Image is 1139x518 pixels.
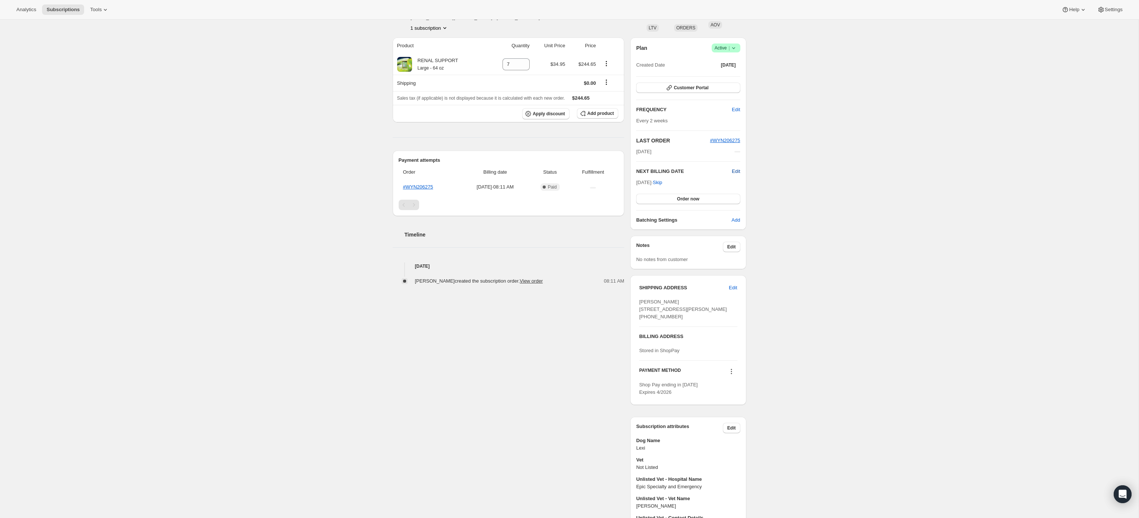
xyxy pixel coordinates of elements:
[727,244,736,250] span: Edit
[676,25,695,30] span: ORDERS
[653,179,662,186] span: Skip
[1105,7,1123,13] span: Settings
[731,216,740,224] span: Add
[727,104,744,116] button: Edit
[522,108,569,119] button: Apply discount
[600,59,612,68] button: Product actions
[393,38,488,54] th: Product
[600,78,612,86] button: Shipping actions
[636,148,651,155] span: [DATE]
[399,157,619,164] h2: Payment attempts
[572,95,590,101] span: $244.65
[1069,7,1079,13] span: Help
[636,437,740,444] span: Dog Name
[636,83,740,93] button: Customer Portal
[636,502,740,510] span: [PERSON_NAME]
[732,106,740,113] span: Edit
[639,348,679,353] span: Stored in ShopPay
[636,118,668,123] span: Every 2 weeks
[710,137,740,144] button: #WYN206275
[674,85,708,91] span: Customer Portal
[572,168,614,176] span: Fulfillment
[639,284,729,292] h3: SHIPPING ADDRESS
[648,177,667,189] button: Skip
[636,180,662,185] span: [DATE] ·
[578,61,596,67] span: $244.65
[16,7,36,13] span: Analytics
[533,111,565,117] span: Apply discount
[723,423,740,433] button: Edit
[729,284,737,292] span: Edit
[721,62,736,68] span: [DATE]
[636,137,710,144] h2: LAST ORDER
[86,4,114,15] button: Tools
[399,164,460,180] th: Order
[1057,4,1091,15] button: Help
[415,278,543,284] span: [PERSON_NAME] created the subscription order.
[636,476,740,483] span: Unlisted Vet - Hospital Name
[636,168,732,175] h2: NEXT BILLING DATE
[636,194,740,204] button: Order now
[567,38,598,54] th: Price
[587,110,614,116] span: Add product
[463,183,528,191] span: [DATE] · 08:11 AM
[584,80,596,86] span: $0.00
[577,108,618,119] button: Add product
[636,495,740,502] span: Unlisted Vet - Vet Name
[732,168,740,175] button: Edit
[412,57,458,72] div: RENAL SUPPORT
[90,7,102,13] span: Tools
[639,333,737,340] h3: BILLING ADDRESS
[411,24,449,32] button: Product actions
[636,44,647,52] h2: Plan
[405,231,625,238] h2: Timeline
[636,257,688,262] span: No notes from customer
[639,367,681,377] h3: PAYMENT METHOD
[636,483,740,490] span: Epic Specialty and Emergency
[711,22,720,28] span: AOV
[532,38,568,54] th: Unit Price
[418,65,444,71] small: Large - 64 oz
[47,7,80,13] span: Subscriptions
[710,138,740,143] a: #WYN206275
[639,382,698,395] span: Shop Pay ending in [DATE] Expires 4/2026
[551,61,565,67] span: $34.95
[636,61,665,69] span: Created Date
[397,57,412,72] img: product img
[403,184,433,190] a: #WYN206275
[717,60,740,70] button: [DATE]
[724,282,741,294] button: Edit
[677,196,699,202] span: Order now
[548,184,557,190] span: Paid
[397,96,565,101] span: Sales tax (if applicable) is not displayed because it is calculated with each new order.
[727,214,744,226] button: Add
[723,242,740,252] button: Edit
[1114,485,1132,503] div: Open Intercom Messenger
[636,423,723,433] h3: Subscription attributes
[715,44,737,52] span: Active
[393,75,488,91] th: Shipping
[636,464,740,471] span: Not Listed
[393,263,625,270] h4: [DATE]
[12,4,41,15] button: Analytics
[463,168,528,176] span: Billing date
[636,242,723,252] h3: Notes
[728,45,730,51] span: |
[636,444,740,452] span: Lexi
[604,277,624,285] span: 08:11 AM
[636,456,740,464] span: Vet
[639,299,727,319] span: [PERSON_NAME] [STREET_ADDRESS][PERSON_NAME] [PHONE_NUMBER]
[1093,4,1127,15] button: Settings
[649,25,657,30] span: LTV
[520,278,543,284] a: View order
[636,216,731,224] h6: Batching Settings
[636,106,732,113] h2: FREQUENCY
[488,38,532,54] th: Quantity
[727,425,736,431] span: Edit
[42,4,84,15] button: Subscriptions
[532,168,568,176] span: Status
[399,200,619,210] nav: Pagination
